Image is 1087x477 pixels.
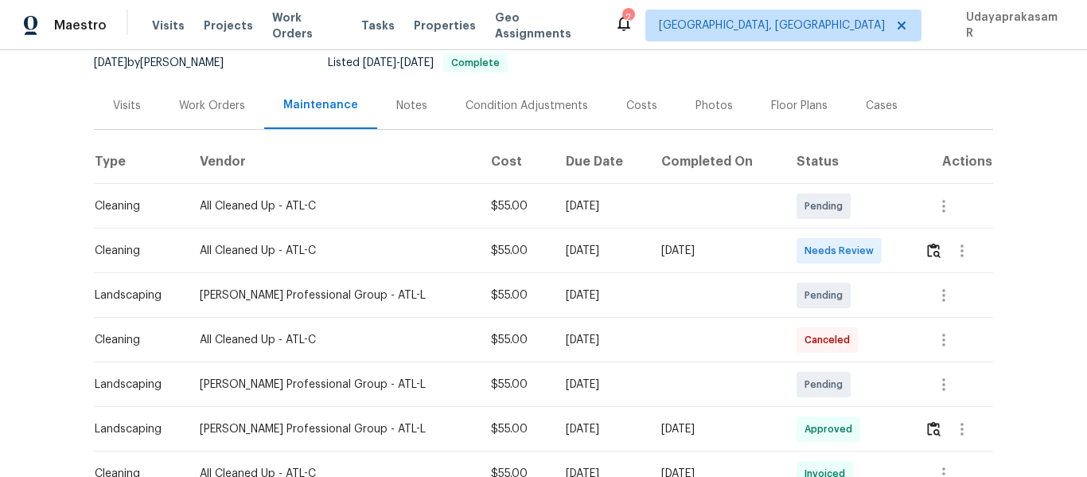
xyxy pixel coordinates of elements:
th: Status [784,139,912,184]
div: $55.00 [491,377,540,393]
th: Vendor [187,139,478,184]
div: $55.00 [491,287,540,303]
div: All Cleaned Up - ATL-C [200,198,466,214]
span: Tasks [361,20,395,31]
th: Completed On [649,139,784,184]
span: Visits [152,18,185,33]
span: Pending [805,377,849,393]
span: Properties [414,18,476,33]
span: [GEOGRAPHIC_DATA], [GEOGRAPHIC_DATA] [659,18,885,33]
div: by [PERSON_NAME] [94,53,243,72]
span: Pending [805,287,849,303]
div: Costs [626,98,657,114]
div: [DATE] [566,198,636,214]
div: [PERSON_NAME] Professional Group - ATL-L [200,377,466,393]
th: Type [94,139,187,184]
th: Actions [912,139,993,184]
span: - [363,57,434,68]
span: Pending [805,198,849,214]
div: [DATE] [566,243,636,259]
span: Canceled [805,332,856,348]
div: All Cleaned Up - ATL-C [200,243,466,259]
div: Cleaning [95,198,174,214]
div: Maintenance [283,97,358,113]
div: [DATE] [566,287,636,303]
div: Landscaping [95,421,174,437]
span: Approved [805,421,859,437]
span: Complete [445,58,506,68]
div: Cleaning [95,332,174,348]
div: Work Orders [179,98,245,114]
button: Review Icon [925,410,943,448]
span: [DATE] [400,57,434,68]
div: 2 [622,10,633,25]
th: Due Date [553,139,649,184]
span: Work Orders [272,10,342,41]
span: [DATE] [94,57,127,68]
span: Projects [204,18,253,33]
div: Cases [866,98,898,114]
div: [DATE] [661,421,771,437]
span: [DATE] [363,57,396,68]
div: Floor Plans [771,98,828,114]
div: [DATE] [566,421,636,437]
span: Geo Assignments [495,10,595,41]
div: All Cleaned Up - ATL-C [200,332,466,348]
div: Notes [396,98,427,114]
div: Landscaping [95,377,174,393]
div: $55.00 [491,198,540,214]
span: Udayaprakasam R [960,10,1063,41]
th: Cost [478,139,553,184]
div: [PERSON_NAME] Professional Group - ATL-L [200,421,466,437]
div: [PERSON_NAME] Professional Group - ATL-L [200,287,466,303]
div: Condition Adjustments [466,98,588,114]
div: [DATE] [661,243,771,259]
img: Review Icon [927,243,941,258]
div: [DATE] [566,332,636,348]
div: Cleaning [95,243,174,259]
img: Review Icon [927,421,941,436]
div: [DATE] [566,377,636,393]
button: Review Icon [925,232,943,270]
div: $55.00 [491,243,540,259]
div: Visits [113,98,141,114]
div: Photos [695,98,733,114]
span: Maestro [54,18,107,33]
div: $55.00 [491,332,540,348]
span: Listed [328,57,508,68]
div: Landscaping [95,287,174,303]
span: Needs Review [805,243,880,259]
div: $55.00 [491,421,540,437]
